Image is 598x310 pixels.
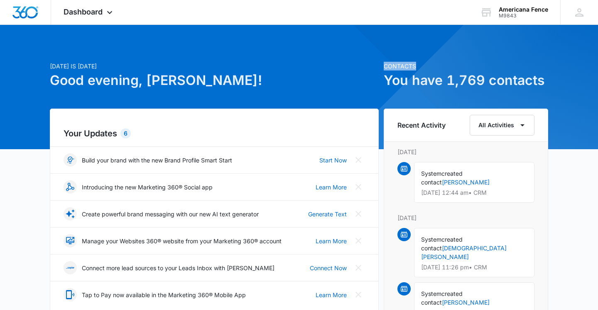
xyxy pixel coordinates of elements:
h6: Recent Activity [397,120,446,130]
div: 6 [120,128,131,138]
span: System [421,236,441,243]
button: Close [352,261,365,274]
p: Manage your Websites 360® website from your Marketing 360® account [82,237,282,245]
a: Learn More [316,237,347,245]
span: created contact [421,170,463,186]
button: Close [352,180,365,194]
p: [DATE] 12:44 am • CRM [421,190,527,196]
a: Learn More [316,183,347,191]
p: Contacts [384,62,548,70]
a: [PERSON_NAME] [442,299,490,306]
a: [DEMOGRAPHIC_DATA][PERSON_NAME] [421,245,507,260]
button: Close [352,207,365,220]
button: All Activities [470,115,534,136]
a: Generate Text [308,210,347,218]
p: [DATE] 11:26 pm • CRM [421,264,527,270]
p: Create powerful brand messaging with our new AI text generator [82,210,259,218]
h1: Good evening, [PERSON_NAME]! [50,70,379,90]
span: created contact [421,290,463,306]
button: Close [352,234,365,247]
p: Introducing the new Marketing 360® Social app [82,183,213,191]
p: [DATE] [397,213,534,222]
p: [DATE] is [DATE] [50,62,379,70]
div: account name [499,6,548,13]
p: Connect more lead sources to your Leads Inbox with [PERSON_NAME] [82,264,274,272]
button: Close [352,288,365,301]
h2: Your Updates [64,127,365,140]
div: account id [499,13,548,19]
a: [PERSON_NAME] [442,179,490,186]
span: System [421,290,441,297]
h1: You have 1,769 contacts [384,70,548,90]
a: Start Now [319,156,347,165]
p: [DATE] [397,148,534,156]
span: created contact [421,236,463,252]
button: Close [352,153,365,167]
span: Dashboard [64,7,103,16]
span: System [421,170,441,177]
p: Build your brand with the new Brand Profile Smart Start [82,156,232,165]
p: Tap to Pay now available in the Marketing 360® Mobile App [82,291,246,299]
a: Learn More [316,291,347,299]
a: Connect Now [310,264,347,272]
